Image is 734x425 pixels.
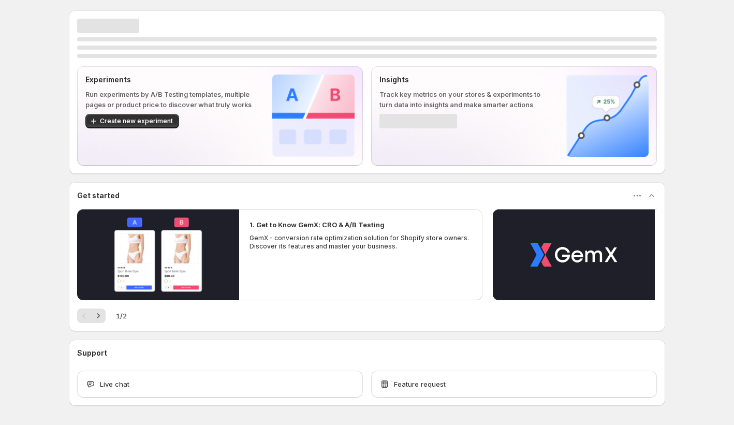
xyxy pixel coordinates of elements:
[379,89,550,110] p: Track key metrics on your stores & experiments to turn data into insights and make smarter actions
[566,75,649,157] img: Insights
[85,75,256,85] p: Experiments
[493,209,655,300] button: Play video
[77,348,107,358] h3: Support
[77,209,239,300] button: Play video
[100,379,129,389] span: Live chat
[249,219,385,230] h2: 1. Get to Know GemX: CRO & A/B Testing
[379,75,550,85] p: Insights
[91,309,106,323] button: Next
[85,89,256,110] p: Run experiments by A/B Testing templates, multiple pages or product price to discover what truly ...
[85,114,179,128] button: Create new experiment
[77,190,120,201] h3: Get started
[100,117,173,125] span: Create new experiment
[116,311,127,321] span: 1 / 2
[394,379,446,389] span: Feature request
[77,309,106,323] nav: Pagination
[249,234,472,251] p: GemX - conversion rate optimization solution for Shopify store owners. Discover its features and ...
[272,75,355,157] img: Experiments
